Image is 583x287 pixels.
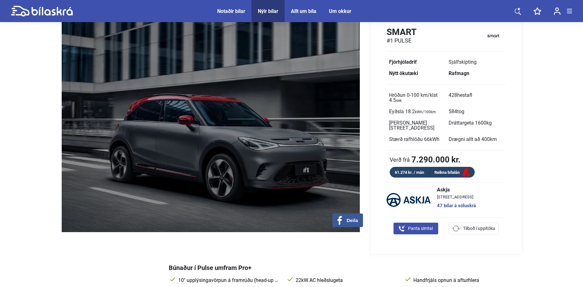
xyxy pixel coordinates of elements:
a: Notaðir bílar [217,8,245,14]
span: km [490,136,497,142]
a: Nýir bílar [258,8,278,14]
a: Reikna bílalán [429,169,475,177]
img: user-login.svg [554,7,561,15]
span: Sjálfskipting [449,59,477,65]
span: [PERSON_NAME][STREET_ADDRESS] [389,120,434,131]
span: Dráttargeta 1600 [449,120,492,126]
div: 61.274 kr. / mán [390,169,429,176]
a: Um okkur [329,8,351,14]
span: Stærð rafhlöðu 66 [389,136,439,142]
button: Deila [332,214,363,227]
span: [STREET_ADDRESS] [437,195,476,199]
span: 428 [449,92,472,98]
span: 10" upplýsingavörpun á framrúðu (head-up display) [177,277,280,284]
span: Panta símtal [408,225,433,232]
span: Hröðun 0-100 km/klst 4.5 [389,92,438,103]
span: kWh [430,136,439,142]
sub: sek [396,98,402,103]
span: 22kW AC hleðslugeta [294,277,397,284]
h1: Smart [387,27,416,37]
h2: #1 Pulse [387,37,416,44]
span: Verð frá [390,156,410,163]
span: kg [486,120,492,126]
span: Eyðsla 18.2 [389,108,436,114]
b: Fjórhjóladrif [389,59,417,65]
sub: kWh/100km [415,110,436,114]
span: Handfrjáls opnun á afturhlera [412,277,515,284]
span: Búnaður í Pulse umfram Pro+ [169,264,252,272]
a: Allt um bíla [291,8,316,14]
b: Rafmagn [449,70,469,76]
span: 584 [449,108,464,114]
span: Deila [347,218,358,223]
b: 7.290.000 kr. [411,155,461,164]
a: 47 bílar á söluskrá [437,203,476,208]
span: Drægni allt að 400 [449,136,497,142]
span: Tilboð í uppítöku [463,225,495,232]
b: Nýtt ökutæki [389,70,418,76]
span: hestafl [457,92,472,98]
span: tog [457,108,464,114]
span: Askja [437,187,476,192]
